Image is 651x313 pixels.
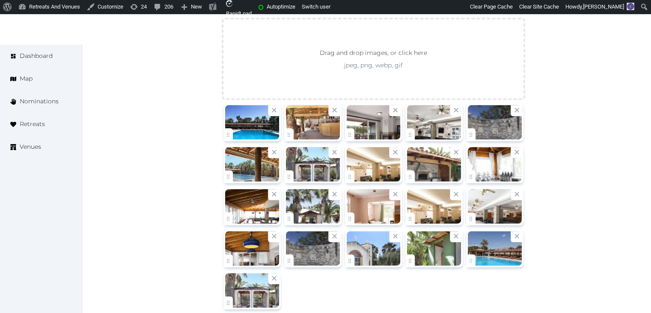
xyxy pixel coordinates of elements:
[20,120,45,129] span: Retreats
[20,97,59,106] span: Nominations
[519,3,559,10] span: Clear Site Cache
[20,142,41,151] span: Venues
[20,74,33,83] span: Map
[304,61,443,69] p: jpeg, png, webp, gif
[20,51,53,60] span: Dashboard
[583,3,624,10] span: [PERSON_NAME]
[470,3,513,10] span: Clear Page Cache
[313,48,434,61] p: Drag and drop images, or click here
